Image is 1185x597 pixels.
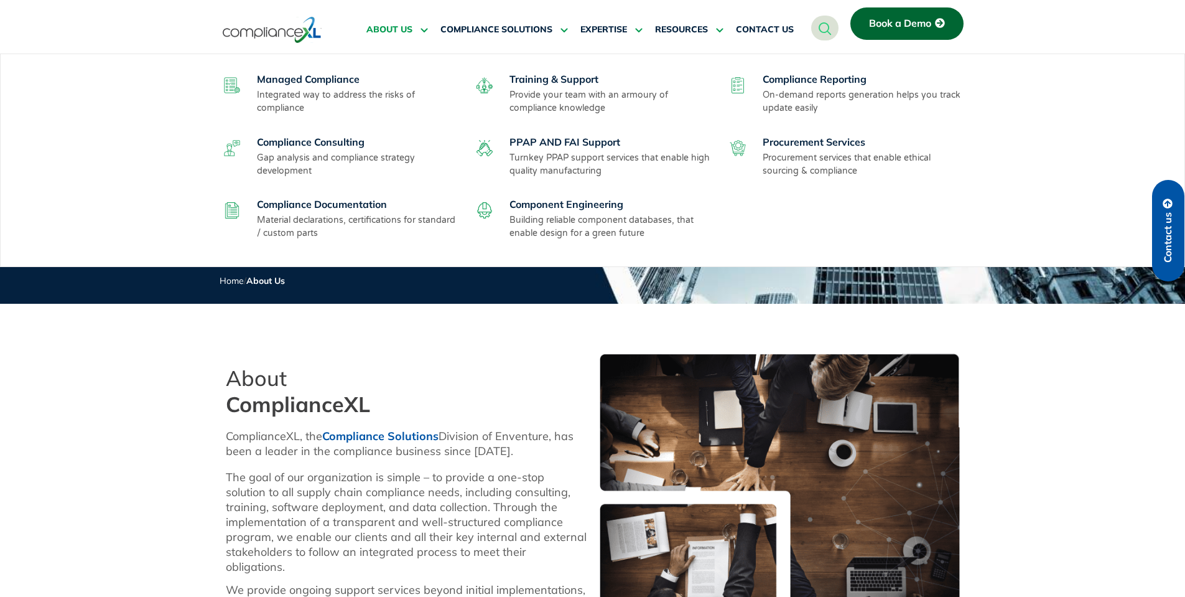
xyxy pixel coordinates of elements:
[224,202,240,219] img: compliance-documentation.svg
[257,73,360,85] a: Managed Compliance
[476,140,493,156] img: ppaf-fai.svg
[730,77,746,93] img: compliance-reporting.svg
[655,24,708,35] span: RESOURCES
[220,275,285,286] span: /
[736,24,794,35] span: CONTACT US
[1152,180,1184,281] a: Contact us
[850,7,964,40] a: Book a Demo
[509,136,620,148] a: PPAP AND FAI Support
[257,198,387,210] a: Compliance Documentation
[580,15,643,45] a: EXPERTISE
[223,16,322,44] img: logo-one.svg
[224,77,240,93] img: managed-compliance.svg
[246,275,285,286] span: About Us
[226,391,370,418] span: ComplianceXL
[226,365,587,418] h2: About
[476,202,493,219] img: component-engineering.svg
[730,140,746,156] img: procurement-services.svg
[509,214,713,240] p: Building reliable component databases, that enable design for a green future
[226,429,587,459] p: ComplianceXL, the Division of Enventure, has been a leader in the compliance business since [DATE].
[220,275,244,286] a: Home
[736,15,794,45] a: CONTACT US
[476,77,493,93] img: training-support.svg
[763,73,867,85] a: Compliance Reporting
[811,16,839,40] a: navsearch-button
[366,24,412,35] span: ABOUT US
[257,214,460,240] p: Material declarations, certifications for standard / custom parts
[655,15,723,45] a: RESOURCES
[763,136,865,148] a: Procurement Services
[366,15,428,45] a: ABOUT US
[257,151,460,177] p: Gap analysis and compliance strategy development
[440,15,568,45] a: COMPLIANCE SOLUTIONS
[440,24,552,35] span: COMPLIANCE SOLUTIONS
[509,151,713,177] p: Turnkey PPAP support services that enable high quality manufacturing
[580,24,627,35] span: EXPERTISE
[257,136,365,148] a: Compliance Consulting
[509,88,713,115] p: Provide your team with an armoury of compliance knowledge
[322,429,439,443] a: Compliance Solutions
[257,88,460,115] p: Integrated way to address the risks of compliance
[509,73,598,85] a: Training & Support
[1163,212,1174,263] span: Contact us
[226,470,587,575] div: The goal of our organization is simple – to provide a one-stop solution to all supply chain compl...
[869,18,931,29] span: Book a Demo
[763,88,966,115] p: On-demand reports generation helps you track update easily
[763,151,966,177] p: Procurement services that enable ethical sourcing & compliance
[224,140,240,156] img: compliance-consulting.svg
[509,198,623,210] a: Component Engineering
